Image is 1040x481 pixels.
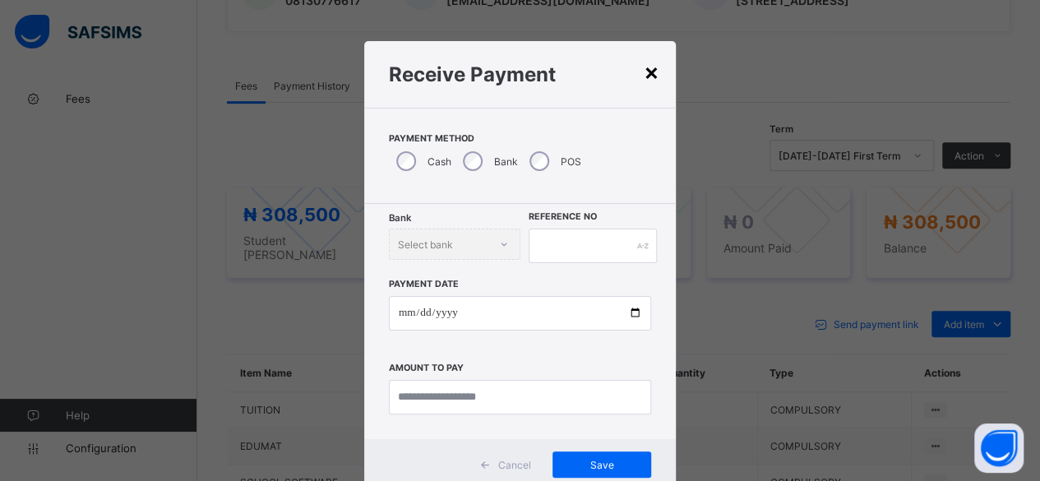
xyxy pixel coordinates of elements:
[565,459,639,471] span: Save
[561,155,581,168] label: POS
[389,279,459,289] label: Payment Date
[389,363,464,373] label: Amount to pay
[974,423,1024,473] button: Open asap
[389,212,411,224] span: Bank
[428,155,451,168] label: Cash
[494,155,518,168] label: Bank
[389,133,652,144] span: Payment Method
[498,459,531,471] span: Cancel
[529,211,597,222] label: Reference No
[389,62,652,86] h1: Receive Payment
[644,58,659,86] div: ×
